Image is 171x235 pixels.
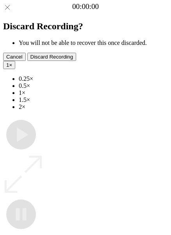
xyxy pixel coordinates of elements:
[19,39,168,46] li: You will not be able to recover this once discarded.
[72,2,99,11] a: 00:00:00
[3,61,15,69] button: 1×
[19,82,168,89] li: 0.5×
[19,75,168,82] li: 0.25×
[3,21,168,32] h2: Discard Recording?
[19,89,168,96] li: 1×
[6,62,9,68] span: 1
[19,103,168,110] li: 2×
[27,53,77,61] button: Discard Recording
[3,53,26,61] button: Cancel
[19,96,168,103] li: 1.5×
